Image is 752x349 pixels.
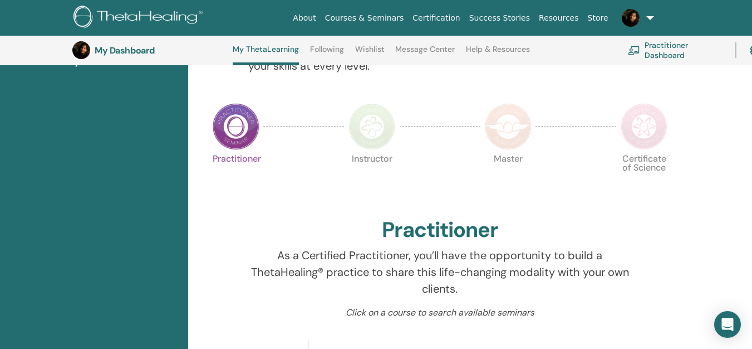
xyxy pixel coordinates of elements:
[466,45,530,62] a: Help & Resources
[248,306,632,319] p: Click on a course to search available seminars
[95,45,206,56] h3: My Dashboard
[485,103,532,150] img: Master
[628,38,722,62] a: Practitioner Dashboard
[233,45,299,65] a: My ThetaLearning
[213,103,259,150] img: Practitioner
[714,311,741,338] div: Open Intercom Messenger
[248,247,632,297] p: As a Certified Practitioner, you’ll have the opportunity to build a ThetaHealing® practice to sha...
[621,154,667,201] p: Certificate of Science
[395,45,455,62] a: Message Center
[321,8,409,28] a: Courses & Seminars
[465,8,534,28] a: Success Stories
[485,154,532,201] p: Master
[583,8,613,28] a: Store
[628,46,640,55] img: chalkboard-teacher.svg
[348,103,395,150] img: Instructor
[355,45,385,62] a: Wishlist
[73,6,207,31] img: logo.png
[72,41,90,59] img: default.jpg
[622,9,640,27] img: default.jpg
[310,45,344,62] a: Following
[348,154,395,201] p: Instructor
[534,8,583,28] a: Resources
[382,217,498,243] h2: Practitioner
[408,8,464,28] a: Certification
[621,103,667,150] img: Certificate of Science
[288,8,320,28] a: About
[213,154,259,201] p: Practitioner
